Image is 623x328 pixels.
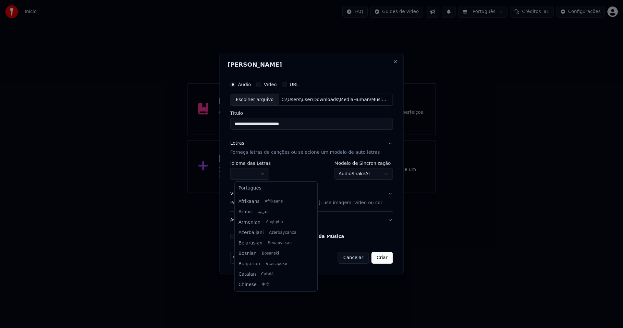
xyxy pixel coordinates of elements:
[258,209,269,215] span: العربية
[269,230,296,235] span: Azərbaycanca
[238,282,257,288] span: Chinese
[238,198,260,205] span: Afrikaans
[261,272,274,277] span: Català
[238,219,261,226] span: Armenian
[238,230,264,236] span: Azerbaijani
[265,261,287,267] span: Български
[238,209,253,215] span: Arabic
[238,261,260,267] span: Bulgarian
[266,220,283,225] span: Հայերեն
[268,241,292,246] span: Беларуская
[262,251,279,256] span: Bosanski
[238,185,261,191] span: Português
[265,199,283,204] span: Afrikaans
[238,240,263,246] span: Belarusian
[238,271,256,278] span: Catalan
[238,250,257,257] span: Bosnian
[262,282,270,287] span: 中文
